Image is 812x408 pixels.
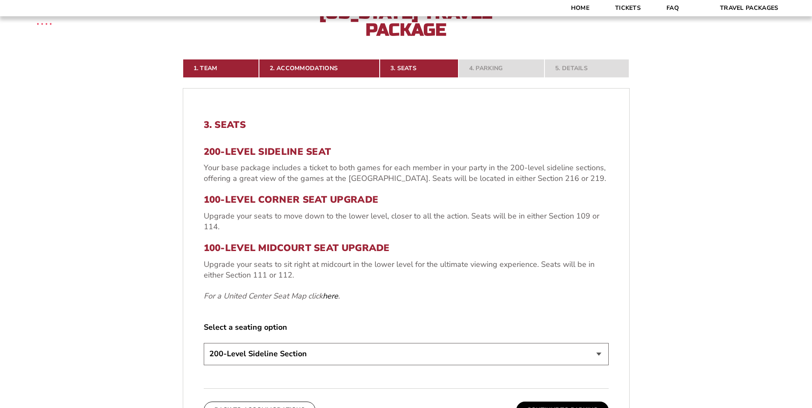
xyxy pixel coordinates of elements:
[204,119,609,130] h2: 3. Seats
[204,146,609,157] h3: 200-Level Sideline Seat
[259,59,380,78] a: 2. Accommodations
[204,259,609,281] p: Upgrade your seats to sit right at midcourt in the lower level for the ultimate viewing experienc...
[204,242,609,254] h3: 100-Level Midcourt Seat Upgrade
[312,4,500,38] h2: [US_STATE] Travel Package
[204,194,609,205] h3: 100-Level Corner Seat Upgrade
[204,322,609,333] label: Select a seating option
[183,59,259,78] a: 1. Team
[204,163,609,184] p: Your base package includes a ticket to both games for each member in your party in the 200-level ...
[204,291,340,301] em: For a United Center Seat Map click .
[26,4,63,41] img: CBS Sports Thanksgiving Classic
[204,211,609,232] p: Upgrade your seats to move down to the lower level, closer to all the action. Seats will be in ei...
[323,291,338,302] a: here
